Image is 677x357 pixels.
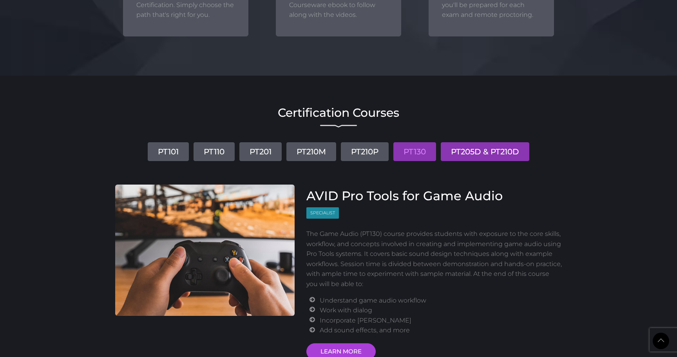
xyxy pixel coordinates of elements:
a: PT210P [341,142,389,161]
span: Specialist [306,207,339,219]
li: Add sound effects, and more [320,325,562,335]
a: PT110 [194,142,235,161]
a: PT101 [148,142,189,161]
p: The Game Audio (PT130) course provides students with exposure to the core skills, workflow, and c... [306,229,562,289]
li: Incorporate [PERSON_NAME] [320,315,562,326]
a: PT205D & PT210D [441,142,529,161]
h3: AVID Pro Tools for Game Audio [306,188,562,203]
img: decorative line [320,125,357,128]
a: PT210M [286,142,336,161]
a: PT130 [393,142,436,161]
li: Understand game audio workflow [320,295,562,306]
h2: Certification Courses [115,107,562,119]
img: AVID Pro Tools for Game Audio Course [115,185,295,316]
a: Back to Top [653,333,669,349]
a: PT201 [239,142,282,161]
li: Work with dialog [320,305,562,315]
